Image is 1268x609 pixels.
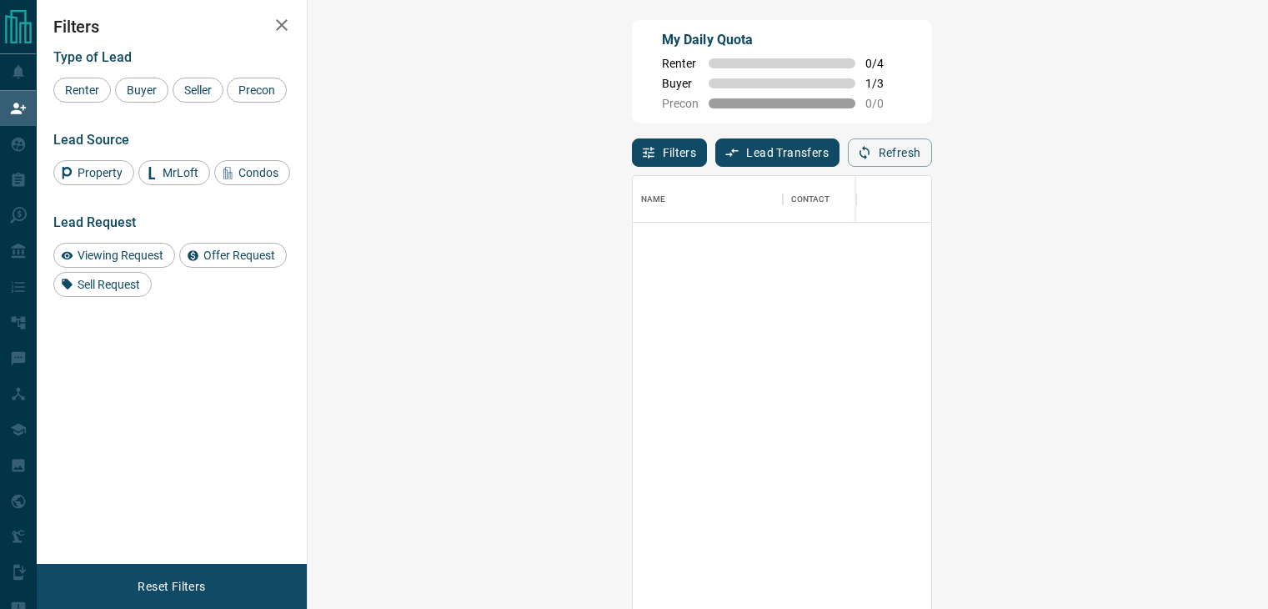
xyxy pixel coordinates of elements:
span: 1 / 3 [865,77,902,90]
span: Precon [662,97,699,110]
div: Buyer [115,78,168,103]
div: MrLoft [138,160,210,185]
span: 0 / 0 [865,97,902,110]
div: Name [633,176,783,223]
div: Contact [783,176,916,223]
span: Buyer [121,83,163,97]
div: Renter [53,78,111,103]
div: Property [53,160,134,185]
span: Buyer [662,77,699,90]
button: Refresh [848,138,932,167]
div: Sell Request [53,272,152,297]
h2: Filters [53,17,290,37]
span: Sell Request [72,278,146,291]
span: Property [72,166,128,179]
div: Precon [227,78,287,103]
span: Renter [59,83,105,97]
span: 0 / 4 [865,57,902,70]
p: My Daily Quota [662,30,902,50]
span: Offer Request [198,249,281,262]
span: Lead Source [53,132,129,148]
span: Renter [662,57,699,70]
div: Contact [791,176,830,223]
span: Condos [233,166,284,179]
button: Filters [632,138,708,167]
span: Type of Lead [53,49,132,65]
span: Seller [178,83,218,97]
span: MrLoft [157,166,204,179]
div: Seller [173,78,223,103]
div: Name [641,176,666,223]
div: Offer Request [179,243,287,268]
span: Viewing Request [72,249,169,262]
div: Viewing Request [53,243,175,268]
button: Lead Transfers [715,138,839,167]
span: Lead Request [53,214,136,230]
span: Precon [233,83,281,97]
button: Reset Filters [127,572,216,601]
div: Condos [214,160,290,185]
